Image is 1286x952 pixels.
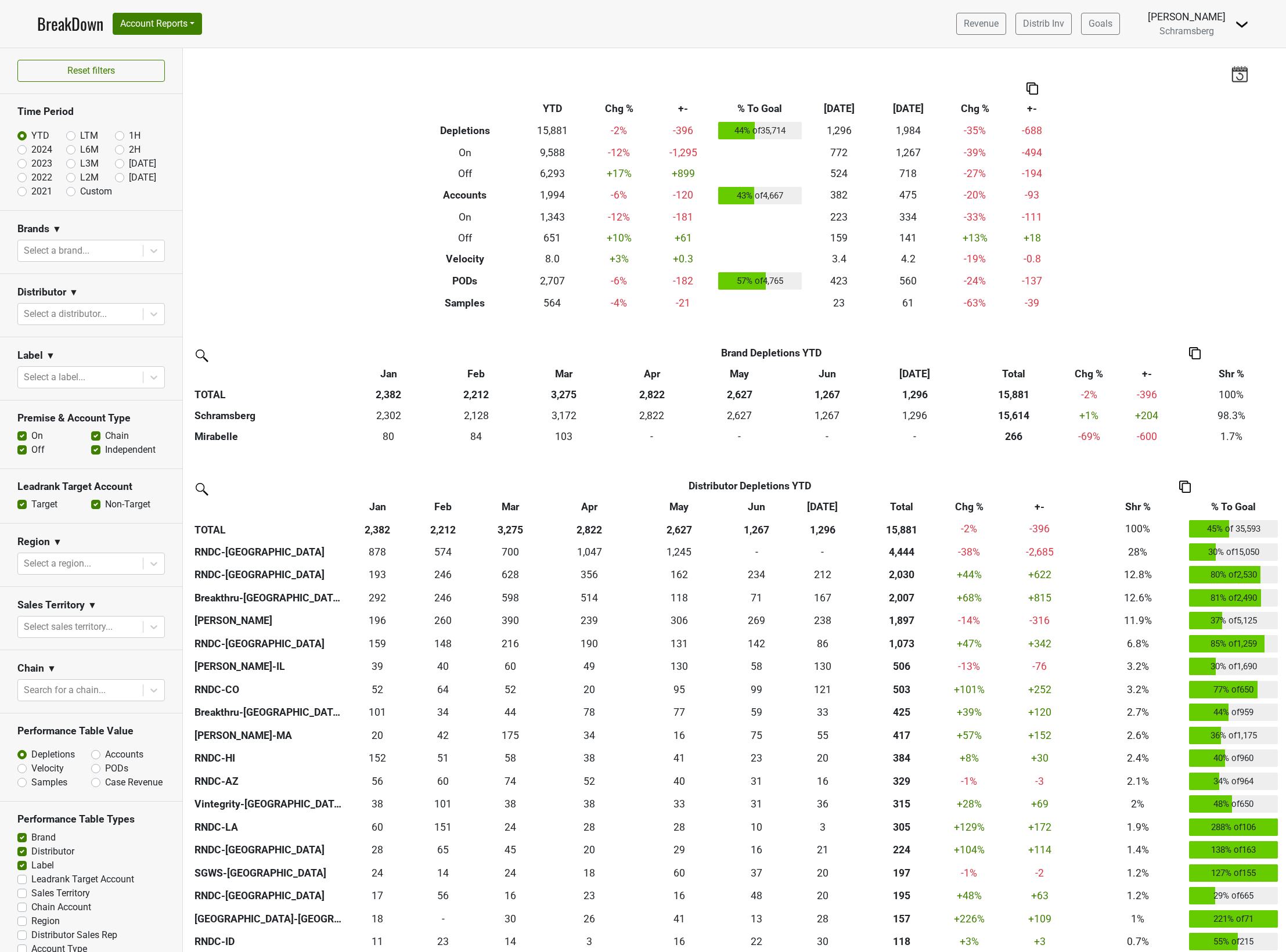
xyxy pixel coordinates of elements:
h3: Label [17,349,43,362]
th: +- [1007,98,1057,119]
td: 598.402 [476,586,545,610]
div: 4,444 [858,544,945,560]
td: 0 [724,540,790,564]
img: last_updated_date [1231,66,1248,82]
th: Accounts [412,184,518,207]
label: Region [31,914,60,928]
h3: Region [17,536,50,548]
td: -2 % [587,119,651,142]
th: 1,267 [783,384,871,405]
td: 166.686 [790,586,855,610]
th: 2,822 [545,518,634,541]
span: ▼ [53,535,62,549]
span: -396 [1029,523,1050,535]
td: -396 [651,119,715,142]
th: Jul: activate to sort column ascending [790,497,855,518]
th: Jul: activate to sort column ascending [871,363,959,384]
h3: Leadrank Target Account [17,481,165,493]
div: 2,007 [858,590,945,605]
td: 71.338 [724,586,790,610]
th: Chg % [943,98,1007,119]
td: -182 [651,269,715,293]
label: Label [31,859,54,872]
td: 192.96 [344,564,410,587]
td: -4 % [587,293,651,313]
div: 2,822 [611,408,693,423]
h3: Sales Territory [17,599,85,611]
div: +204 [1113,408,1180,423]
th: 1,296 [871,384,959,405]
th: Chg %: activate to sort column ascending [948,497,990,518]
th: PODs [412,269,518,293]
td: 877.68 [344,540,410,564]
div: - [727,544,787,560]
td: +0.3 [651,248,715,269]
th: Total: activate to sort column ascending [959,363,1068,384]
div: 2,302 [347,408,430,423]
th: May: activate to sort column ascending [635,497,724,518]
td: 573.84 [410,540,476,564]
td: -33 % [943,207,1007,228]
td: -494 [1007,142,1057,163]
label: Non-Target [105,497,150,511]
label: [DATE] [129,171,156,185]
label: Target [31,497,57,511]
td: -1,295 [651,142,715,163]
label: PODs [105,762,128,776]
div: 1,267 [786,408,869,423]
th: Distributor Depletions YTD [410,476,1089,497]
td: 98.3% [1183,405,1279,426]
td: 196.004 [344,610,410,633]
td: 2822.337 [608,405,696,426]
td: 3172.074 [520,405,608,426]
th: 1,296 [790,518,855,541]
div: 2,128 [435,408,517,423]
span: -2% [961,523,977,535]
td: 651 [518,228,587,248]
td: -63 % [943,293,1007,313]
div: 574 [413,544,473,560]
td: 100% [1183,384,1279,405]
th: 2029.681 [855,564,948,587]
td: 102.802 [520,426,608,447]
th: Samples [412,293,518,313]
th: Feb: activate to sort column ascending [433,363,520,384]
th: % To Goal: activate to sort column ascending [1187,497,1281,518]
label: Off [31,443,45,457]
td: 1.7% [1183,426,1279,447]
td: -137 [1007,269,1057,293]
td: 6,293 [518,163,587,184]
div: 246 [413,590,473,605]
th: &nbsp;: activate to sort column ascending [192,497,344,518]
th: &nbsp;: activate to sort column ascending [192,363,345,384]
th: 2,382 [345,384,433,405]
td: +1 % [1068,405,1111,426]
label: Case Revenue [105,776,163,789]
td: 8.0 [518,248,587,269]
th: Brand Depletions YTD [433,342,1111,363]
td: 159 [805,228,874,248]
div: 292 [347,590,408,605]
label: Accounts [105,748,143,762]
div: 71 [727,590,787,605]
td: 245.76 [410,564,476,587]
th: 15,881 [855,518,948,541]
th: 2,627 [635,518,724,541]
td: 245.973 [410,586,476,610]
th: YTD [518,98,587,119]
div: 118 [637,590,721,605]
th: Shr %: activate to sort column ascending [1183,363,1279,384]
div: 2,627 [698,408,781,423]
label: Independent [105,443,156,457]
label: Chain [105,429,129,443]
td: -38 % [948,540,990,564]
h3: Premise & Account Type [17,412,165,424]
td: 223 [805,207,874,228]
td: -21 [651,293,715,313]
td: -20 % [943,184,1007,207]
td: -24 % [943,269,1007,293]
img: Copy to clipboard [1179,481,1191,493]
td: -27 % [943,163,1007,184]
div: 103 [523,429,606,444]
th: RNDC-[GEOGRAPHIC_DATA] [192,540,344,564]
